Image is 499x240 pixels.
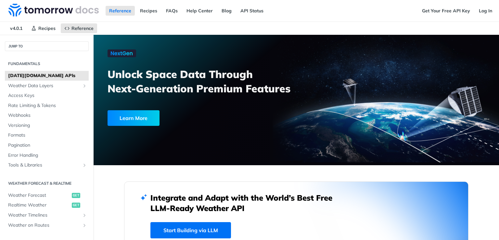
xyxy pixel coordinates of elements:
a: Get Your Free API Key [418,6,474,16]
button: JUMP TO [5,41,89,51]
span: Versioning [8,122,87,129]
span: Formats [8,132,87,139]
span: get [72,203,80,208]
span: Realtime Weather [8,202,70,208]
a: Versioning [5,121,89,130]
a: Rate Limiting & Tokens [5,101,89,111]
a: Help Center [183,6,216,16]
a: Recipes [136,6,161,16]
span: Webhooks [8,112,87,119]
a: Weather on RoutesShow subpages for Weather on Routes [5,220,89,230]
span: Access Keys [8,92,87,99]
a: Pagination [5,140,89,150]
span: Rate Limiting & Tokens [8,102,87,109]
a: Learn More [108,110,264,126]
a: Weather Data LayersShow subpages for Weather Data Layers [5,81,89,91]
button: Show subpages for Weather Timelines [82,213,87,218]
span: [DATE][DOMAIN_NAME] APIs [8,73,87,79]
img: Tomorrow.io Weather API Docs [8,4,99,17]
h2: Integrate and Adapt with the World’s Best Free LLM-Ready Weather API [150,193,342,213]
span: Weather on Routes [8,222,80,229]
button: Show subpages for Weather Data Layers [82,83,87,88]
a: FAQs [162,6,181,16]
a: Recipes [28,23,59,33]
a: Realtime Weatherget [5,200,89,210]
a: Access Keys [5,91,89,100]
span: get [72,193,80,198]
h2: Weather Forecast & realtime [5,180,89,186]
a: Weather TimelinesShow subpages for Weather Timelines [5,210,89,220]
a: Reference [106,6,135,16]
span: v4.0.1 [6,23,26,33]
button: Show subpages for Weather on Routes [82,223,87,228]
a: Webhooks [5,111,89,120]
button: Show subpages for Tools & Libraries [82,163,87,168]
span: Weather Data Layers [8,83,80,89]
a: API Status [237,6,267,16]
a: Blog [218,6,235,16]
span: Tools & Libraries [8,162,80,168]
span: Reference [71,25,94,31]
a: Reference [61,23,97,33]
span: Recipes [38,25,56,31]
a: [DATE][DOMAIN_NAME] APIs [5,71,89,81]
span: Pagination [8,142,87,149]
span: Weather Timelines [8,212,80,219]
a: Tools & LibrariesShow subpages for Tools & Libraries [5,160,89,170]
a: Weather Forecastget [5,191,89,200]
span: Weather Forecast [8,192,70,199]
span: Error Handling [8,152,87,159]
a: Formats [5,130,89,140]
a: Error Handling [5,151,89,160]
h3: Unlock Space Data Through Next-Generation Premium Features [108,67,303,96]
div: Learn More [108,110,160,126]
a: Log In [475,6,496,16]
h2: Fundamentals [5,61,89,67]
a: Start Building via LLM [150,222,231,238]
img: NextGen [108,49,136,57]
